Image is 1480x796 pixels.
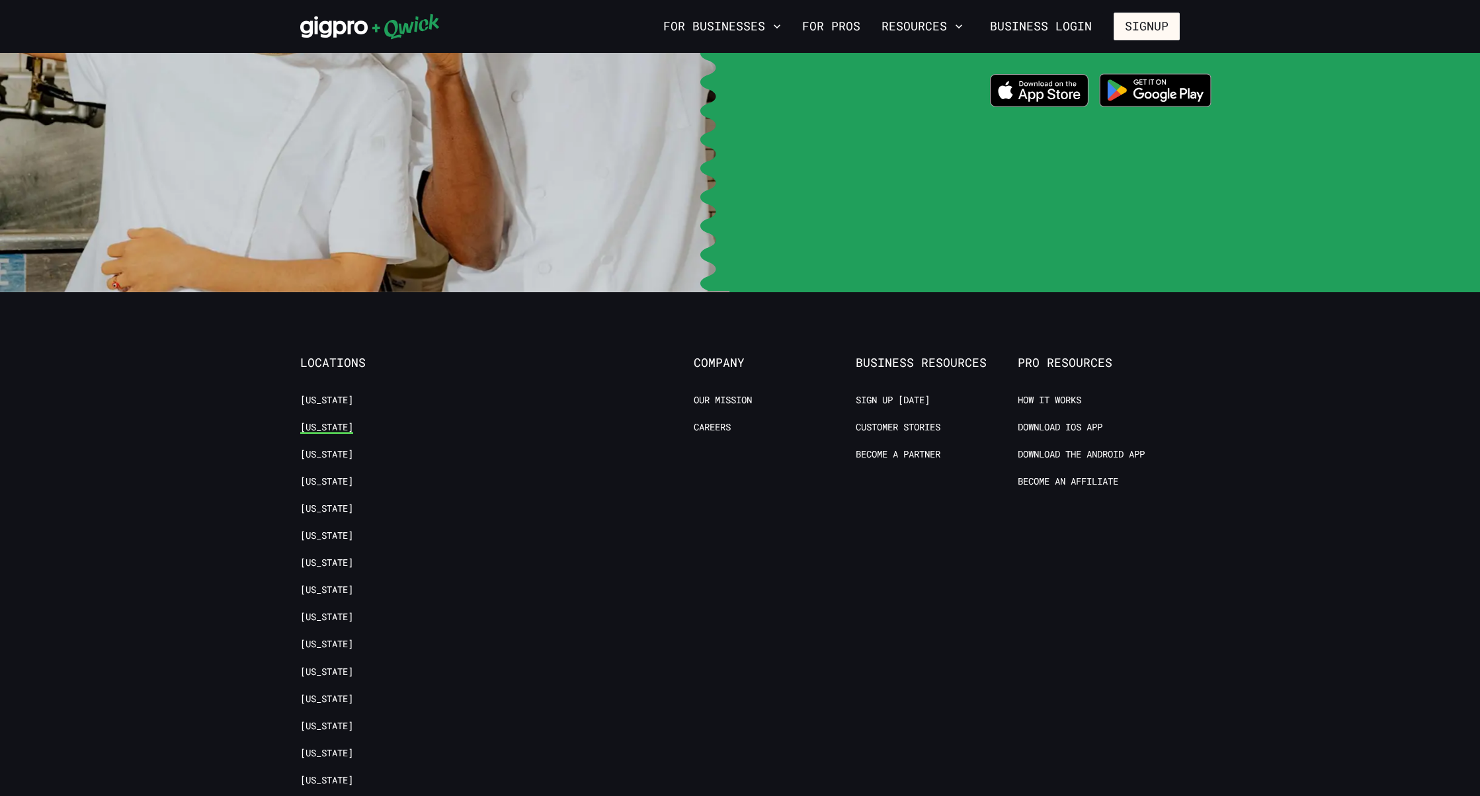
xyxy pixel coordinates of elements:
[694,394,752,407] a: Our Mission
[1018,356,1180,370] span: Pro Resources
[300,747,353,760] a: [US_STATE]
[300,720,353,733] a: [US_STATE]
[694,356,856,370] span: Company
[300,502,353,515] a: [US_STATE]
[1018,475,1118,488] a: Become an Affiliate
[300,448,353,461] a: [US_STATE]
[300,584,353,596] a: [US_STATE]
[1091,65,1219,115] img: Get it on Google Play
[694,421,731,434] a: Careers
[300,693,353,705] a: [US_STATE]
[300,638,353,651] a: [US_STATE]
[1018,448,1145,461] a: Download the Android App
[1114,13,1180,40] button: Signup
[856,448,940,461] a: Become a Partner
[1018,394,1081,407] a: How it Works
[300,356,462,370] span: Locations
[797,15,866,38] a: For Pros
[658,15,786,38] button: For Businesses
[300,421,353,434] a: [US_STATE]
[300,530,353,542] a: [US_STATE]
[1018,421,1102,434] a: Download IOS App
[856,394,930,407] a: Sign up [DATE]
[979,13,1103,40] a: Business Login
[300,557,353,569] a: [US_STATE]
[300,394,353,407] a: [US_STATE]
[856,421,940,434] a: Customer stories
[300,611,353,623] a: [US_STATE]
[300,666,353,678] a: [US_STATE]
[876,15,968,38] button: Resources
[856,356,1018,370] span: Business Resources
[300,774,353,787] a: [US_STATE]
[300,475,353,488] a: [US_STATE]
[990,74,1089,111] a: Download on the App Store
